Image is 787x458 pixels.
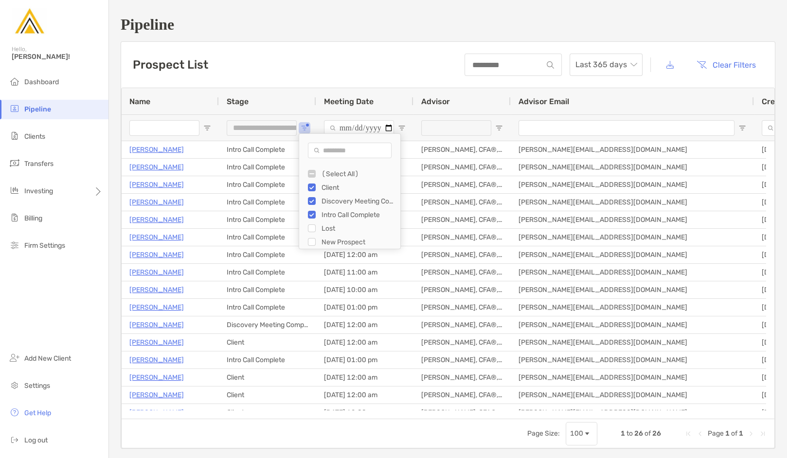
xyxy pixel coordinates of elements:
div: [PERSON_NAME][EMAIL_ADDRESS][DOMAIN_NAME] [511,176,754,193]
div: Last Page [759,430,767,438]
div: [PERSON_NAME][EMAIL_ADDRESS][DOMAIN_NAME] [511,194,754,211]
img: add_new_client icon [9,352,20,364]
div: Page Size: [527,429,560,438]
div: [PERSON_NAME][EMAIL_ADDRESS][DOMAIN_NAME] [511,351,754,368]
span: Page [708,429,724,438]
input: Name Filter Input [129,120,199,136]
span: 1 [739,429,743,438]
div: [PERSON_NAME][EMAIL_ADDRESS][DOMAIN_NAME] [511,316,754,333]
span: Log out [24,436,48,444]
h3: Prospect List [133,58,208,72]
span: [PERSON_NAME]! [12,53,103,61]
a: [PERSON_NAME] [129,371,184,384]
img: investing icon [9,184,20,196]
div: [DATE] 11:00 am [316,264,413,281]
div: [PERSON_NAME][EMAIL_ADDRESS][DOMAIN_NAME] [511,211,754,228]
p: [PERSON_NAME] [129,301,184,313]
div: [PERSON_NAME][EMAIL_ADDRESS][DOMAIN_NAME] [511,264,754,281]
span: Meeting Date [324,97,374,106]
div: Intro Call Complete [219,159,316,176]
div: [PERSON_NAME], CFA®, CEPA® [413,386,511,403]
h1: Pipeline [121,16,775,34]
div: Discovery Meeting Complete [322,197,394,205]
a: [PERSON_NAME] [129,336,184,348]
span: of [644,429,651,438]
span: to [626,429,633,438]
span: 1 [621,429,625,438]
div: [DATE] 12:00 am [316,334,413,351]
div: [PERSON_NAME], CFA®, CEPA® [413,176,511,193]
img: clients icon [9,130,20,142]
div: Intro Call Complete [322,211,394,219]
input: Advisor Email Filter Input [519,120,734,136]
div: [PERSON_NAME], CFA®, CEPA® [413,316,511,333]
p: [PERSON_NAME] [129,161,184,173]
span: Name [129,97,150,106]
img: pipeline icon [9,103,20,114]
div: [PERSON_NAME][EMAIL_ADDRESS][DOMAIN_NAME] [511,229,754,246]
img: dashboard icon [9,75,20,87]
div: Intro Call Complete [219,211,316,228]
img: logout icon [9,434,20,445]
img: settings icon [9,379,20,391]
span: Stage [227,97,249,106]
div: [DATE] 12:00 am [316,386,413,403]
span: Dashboard [24,78,59,86]
div: (Select All) [322,170,394,178]
div: [PERSON_NAME][EMAIL_ADDRESS][DOMAIN_NAME] [511,404,754,421]
div: [PERSON_NAME][EMAIL_ADDRESS][DOMAIN_NAME] [511,386,754,403]
div: Page Size [566,422,597,445]
a: [PERSON_NAME] [129,144,184,156]
span: 26 [634,429,643,438]
div: Discovery Meeting Complete [219,316,316,333]
span: Get Help [24,409,51,417]
button: Clear Filters [689,54,763,75]
div: Intro Call Complete [219,351,316,368]
a: [PERSON_NAME] [129,354,184,366]
div: Intro Call Complete [219,176,316,193]
div: Intro Call Complete [219,229,316,246]
span: 26 [652,429,661,438]
div: [DATE] 01:00 pm [316,351,413,368]
button: Open Filter Menu [495,124,503,132]
span: Last 365 days [575,54,637,75]
div: Filter List [299,167,400,262]
div: [PERSON_NAME], CFA®, CEPA® [413,281,511,298]
a: [PERSON_NAME] [129,406,184,419]
span: Firm Settings [24,241,65,250]
a: [PERSON_NAME] [129,249,184,261]
p: [PERSON_NAME] [129,179,184,191]
img: transfers icon [9,157,20,169]
div: Intro Call Complete [219,299,316,316]
span: Billing [24,214,42,222]
div: [PERSON_NAME], CFA®, CEPA® [413,141,511,158]
div: [PERSON_NAME], CFA®, CEPA® [413,404,511,421]
p: [PERSON_NAME] [129,196,184,208]
div: Intro Call Complete [219,246,316,263]
div: [PERSON_NAME][EMAIL_ADDRESS][DOMAIN_NAME] [511,159,754,176]
div: New Prospect [322,238,394,246]
span: Investing [24,187,53,195]
button: Open Filter Menu [738,124,746,132]
p: [PERSON_NAME] [129,214,184,226]
div: Column Filter [299,133,401,249]
div: Intro Call Complete [219,264,316,281]
div: [PERSON_NAME], CFA®, CEPA® [413,211,511,228]
img: input icon [547,61,554,69]
a: [PERSON_NAME] [129,389,184,401]
div: [PERSON_NAME], CFA®, CEPA® [413,159,511,176]
a: [PERSON_NAME] [129,284,184,296]
img: billing icon [9,212,20,223]
span: Clients [24,132,45,141]
button: Open Filter Menu [203,124,211,132]
a: [PERSON_NAME] [129,319,184,331]
div: [PERSON_NAME][EMAIL_ADDRESS][DOMAIN_NAME] [511,246,754,263]
div: First Page [684,430,692,438]
div: [PERSON_NAME], CFA®, CEPA® [413,194,511,211]
span: Settings [24,382,50,390]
